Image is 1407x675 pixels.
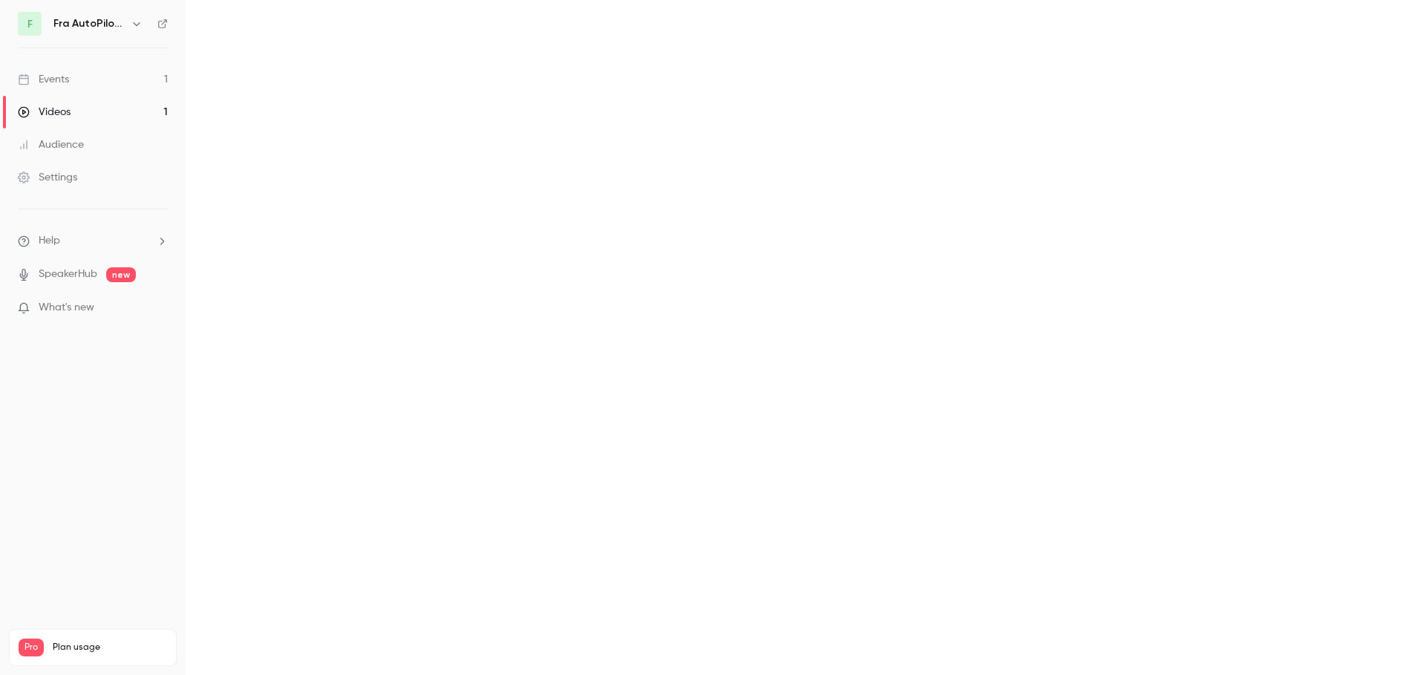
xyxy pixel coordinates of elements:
[53,16,125,31] h6: Fra AutoPilot til TimeLog
[18,170,77,185] div: Settings
[18,137,84,152] div: Audience
[106,267,136,282] span: new
[27,16,33,32] span: F
[150,301,168,315] iframe: Noticeable Trigger
[18,72,69,87] div: Events
[19,639,44,656] span: Pro
[39,233,60,249] span: Help
[18,233,168,249] li: help-dropdown-opener
[18,105,71,120] div: Videos
[53,642,167,653] span: Plan usage
[39,300,94,316] span: What's new
[39,267,97,282] a: SpeakerHub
